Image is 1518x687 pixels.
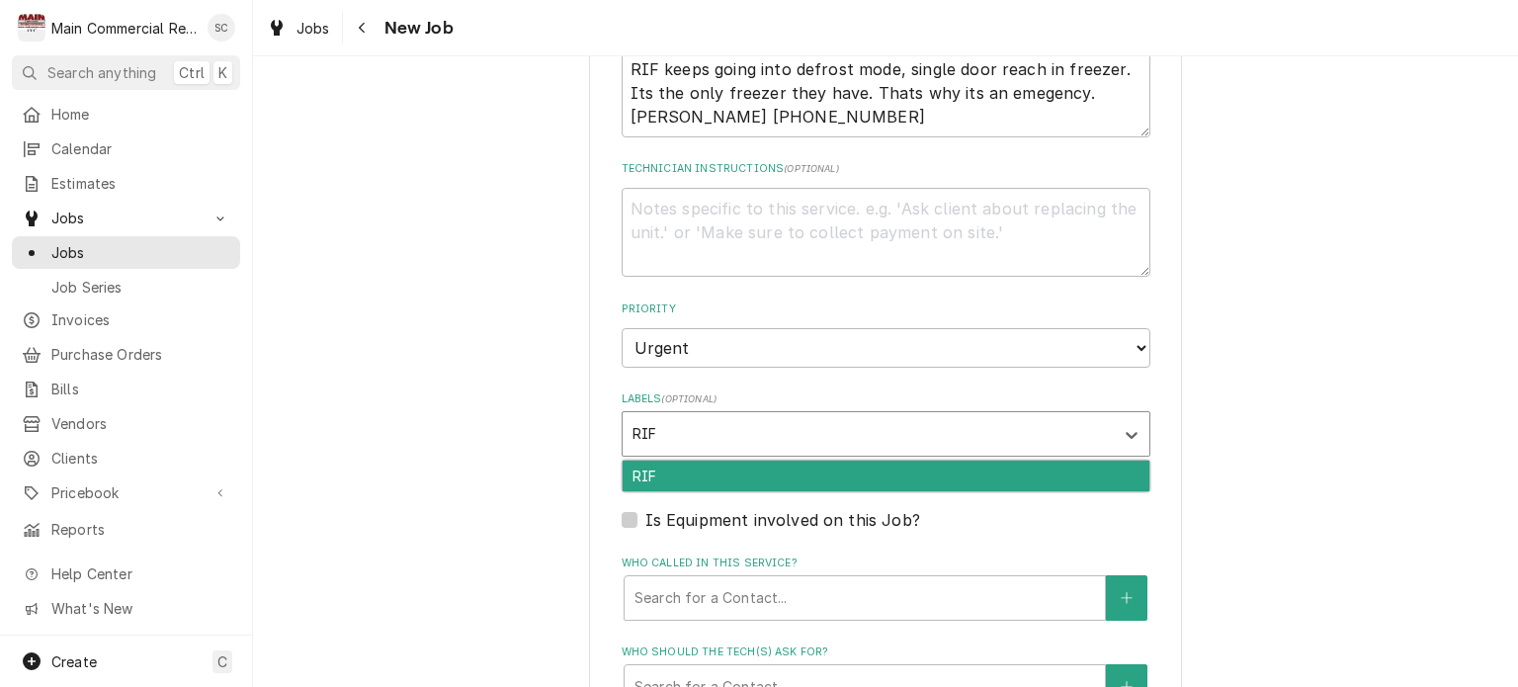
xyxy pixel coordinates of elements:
[645,508,920,532] label: Is Equipment involved on this Job?
[51,208,201,228] span: Jobs
[622,644,1150,660] label: Who should the tech(s) ask for?
[296,18,330,39] span: Jobs
[12,132,240,165] a: Calendar
[622,22,1150,137] div: Reason For Call
[51,448,230,469] span: Clients
[51,653,97,670] span: Create
[51,482,201,503] span: Pricebook
[622,301,1150,368] div: Priority
[12,338,240,371] a: Purchase Orders
[51,563,228,584] span: Help Center
[12,558,240,590] a: Go to Help Center
[661,393,717,404] span: ( optional )
[18,14,45,42] div: M
[622,48,1150,137] textarea: RIF keeps going into defrost mode, single door reach in freezer. Its the only freezer they have. ...
[51,379,230,399] span: Bills
[12,373,240,405] a: Bills
[622,161,1150,277] div: Technician Instructions
[51,413,230,434] span: Vendors
[217,651,227,672] span: C
[1106,575,1147,621] button: Create New Contact
[51,277,230,298] span: Job Series
[623,461,1149,491] div: RIF
[259,12,338,44] a: Jobs
[51,242,230,263] span: Jobs
[51,309,230,330] span: Invoices
[379,15,454,42] span: New Job
[12,271,240,303] a: Job Series
[218,62,227,83] span: K
[622,391,1150,456] div: Labels
[347,12,379,43] button: Navigate back
[179,62,205,83] span: Ctrl
[18,14,45,42] div: Main Commercial Refrigeration Service's Avatar
[622,301,1150,317] label: Priority
[51,598,228,619] span: What's New
[12,167,240,200] a: Estimates
[51,519,230,540] span: Reports
[1121,591,1133,605] svg: Create New Contact
[784,163,839,174] span: ( optional )
[51,173,230,194] span: Estimates
[208,14,235,42] div: SC
[622,556,1150,571] label: Who called in this service?
[12,407,240,440] a: Vendors
[12,202,240,234] a: Go to Jobs
[47,62,156,83] span: Search anything
[12,513,240,546] a: Reports
[622,480,1150,531] div: Equipment Expected
[51,18,197,39] div: Main Commercial Refrigeration Service
[51,344,230,365] span: Purchase Orders
[51,104,230,125] span: Home
[12,55,240,90] button: Search anythingCtrlK
[12,303,240,336] a: Invoices
[12,476,240,509] a: Go to Pricebook
[12,442,240,474] a: Clients
[12,236,240,269] a: Jobs
[51,138,230,159] span: Calendar
[622,556,1150,620] div: Who called in this service?
[208,14,235,42] div: Sharon Campbell's Avatar
[622,391,1150,407] label: Labels
[622,161,1150,177] label: Technician Instructions
[12,98,240,130] a: Home
[12,592,240,625] a: Go to What's New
